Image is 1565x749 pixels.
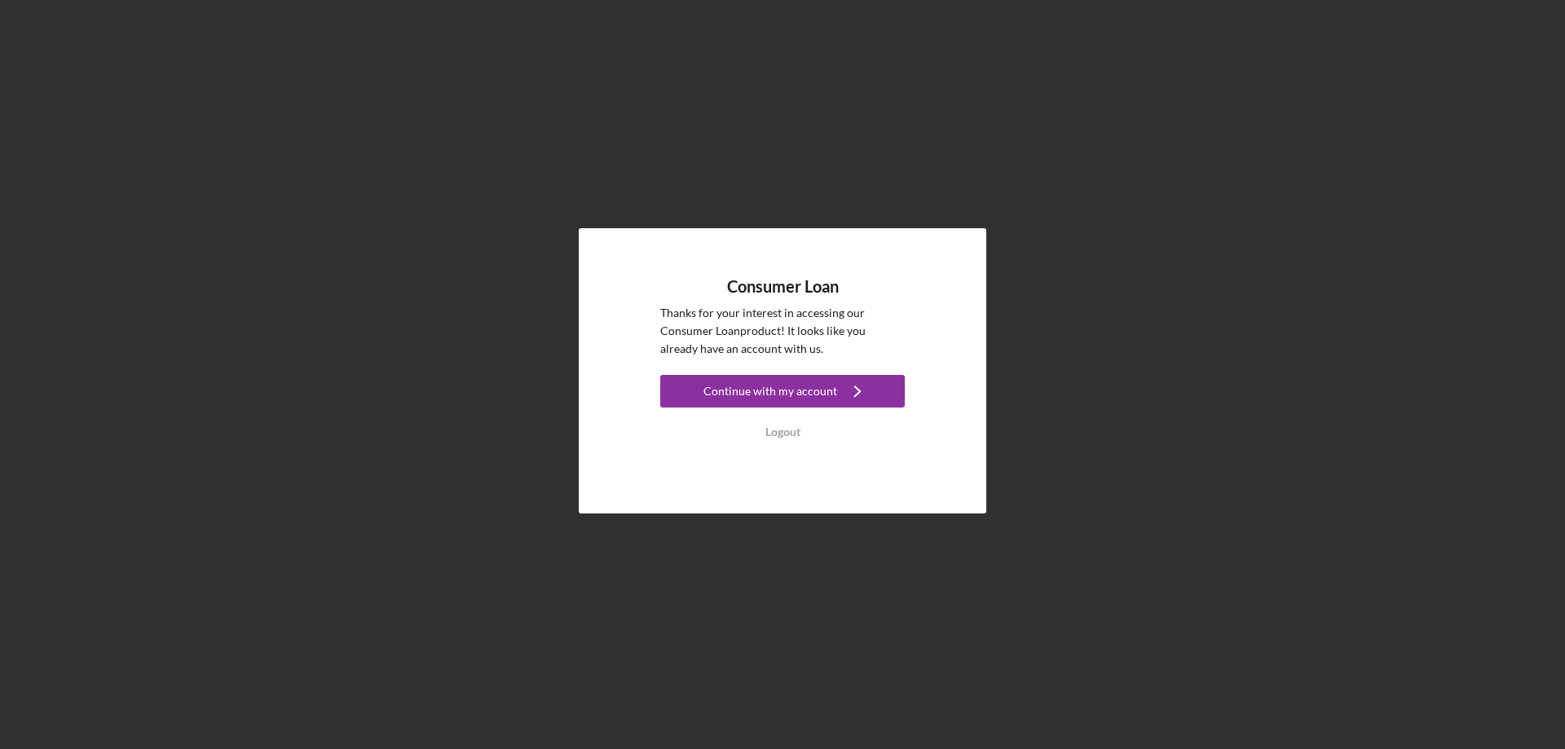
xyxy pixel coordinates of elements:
[765,416,800,448] div: Logout
[727,277,839,296] h4: Consumer Loan
[660,375,905,412] a: Continue with my account
[660,416,905,448] button: Logout
[660,304,905,359] p: Thanks for your interest in accessing our Consumer Loan product! It looks like you already have a...
[703,375,837,408] div: Continue with my account
[660,375,905,408] button: Continue with my account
